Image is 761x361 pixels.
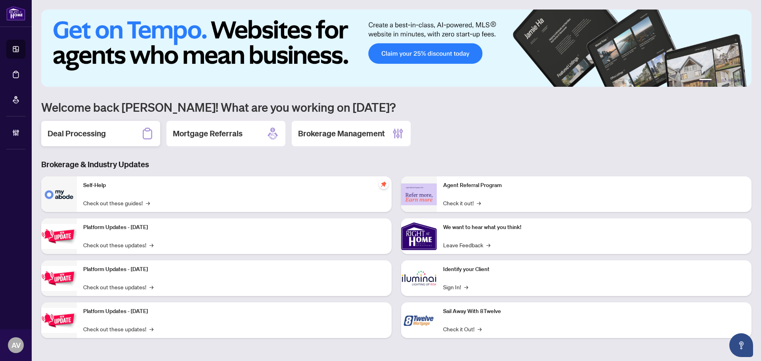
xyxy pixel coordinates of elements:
[11,340,21,351] span: AV
[149,325,153,333] span: →
[401,260,437,296] img: Identify your Client
[6,6,25,21] img: logo
[486,241,490,249] span: →
[721,79,725,82] button: 3
[83,181,385,190] p: Self-Help
[734,79,737,82] button: 5
[443,199,481,207] a: Check it out!→
[41,266,77,291] img: Platform Updates - July 8, 2025
[83,307,385,316] p: Platform Updates - [DATE]
[715,79,718,82] button: 2
[443,223,745,232] p: We want to hear what you think!
[443,325,482,333] a: Check it Out!→
[146,199,150,207] span: →
[443,241,490,249] a: Leave Feedback→
[401,218,437,254] img: We want to hear what you think!
[443,283,468,291] a: Sign In!→
[41,176,77,212] img: Self-Help
[728,79,731,82] button: 4
[443,307,745,316] p: Sail Away With 8Twelve
[41,99,751,115] h1: Welcome back [PERSON_NAME]! What are you working on [DATE]?
[729,333,753,357] button: Open asap
[401,302,437,338] img: Sail Away With 8Twelve
[478,325,482,333] span: →
[83,265,385,274] p: Platform Updates - [DATE]
[401,183,437,205] img: Agent Referral Program
[379,180,388,189] span: pushpin
[83,223,385,232] p: Platform Updates - [DATE]
[83,283,153,291] a: Check out these updates!→
[83,241,153,249] a: Check out these updates!→
[298,128,385,139] h2: Brokerage Management
[477,199,481,207] span: →
[464,283,468,291] span: →
[740,79,744,82] button: 6
[443,181,745,190] p: Agent Referral Program
[443,265,745,274] p: Identify your Client
[83,199,150,207] a: Check out these guides!→
[41,224,77,249] img: Platform Updates - July 21, 2025
[173,128,243,139] h2: Mortgage Referrals
[699,79,712,82] button: 1
[41,308,77,333] img: Platform Updates - June 23, 2025
[149,241,153,249] span: →
[41,159,751,170] h3: Brokerage & Industry Updates
[41,10,751,87] img: Slide 0
[149,283,153,291] span: →
[48,128,106,139] h2: Deal Processing
[83,325,153,333] a: Check out these updates!→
